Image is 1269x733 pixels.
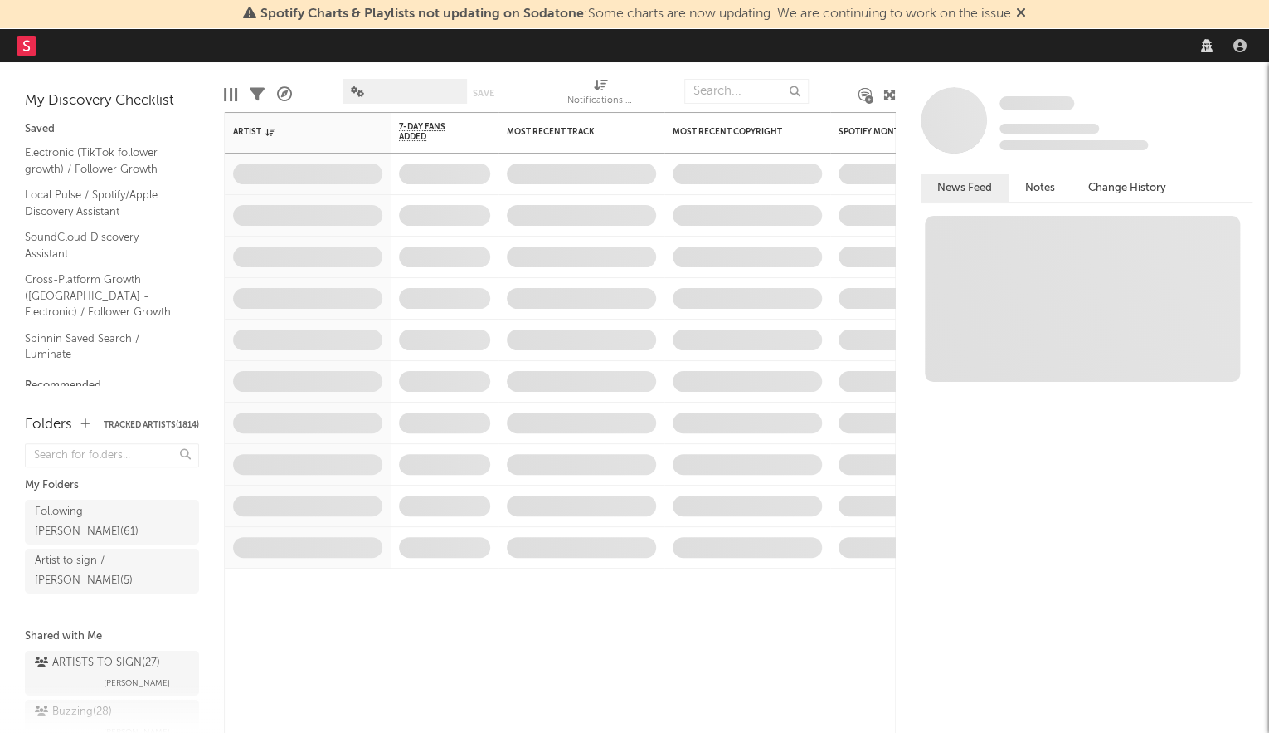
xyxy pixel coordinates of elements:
[25,228,182,262] a: SoundCloud Discovery Assistant
[25,627,199,647] div: Shared with Me
[104,421,199,429] button: Tracked Artists(1814)
[25,443,199,467] input: Search for folders...
[473,89,494,98] button: Save
[25,500,199,545] a: Following [PERSON_NAME](61)
[25,415,72,435] div: Folders
[999,96,1074,110] span: Some Artist
[25,120,199,139] div: Saved
[507,127,631,137] div: Most Recent Track
[35,502,152,542] div: Following [PERSON_NAME] ( 61 )
[1009,174,1072,202] button: Notes
[35,551,152,591] div: Artist to sign / [PERSON_NAME] ( 5 )
[25,271,182,321] a: Cross-Platform Growth ([GEOGRAPHIC_DATA] - Electronic) / Follower Growth
[999,95,1074,112] a: Some Artist
[233,127,357,137] div: Artist
[224,71,237,119] div: Edit Columns
[399,122,465,142] span: 7-Day Fans Added
[260,7,584,21] span: Spotify Charts & Playlists not updating on Sodatone
[25,376,199,396] div: Recommended
[25,549,199,594] a: Artist to sign / [PERSON_NAME](5)
[1072,174,1183,202] button: Change History
[567,71,634,119] div: Notifications (Artist)
[999,124,1099,134] span: Tracking Since: [DATE]
[25,651,199,696] a: ARTISTS TO SIGN(27)[PERSON_NAME]
[567,91,634,111] div: Notifications (Artist)
[839,127,963,137] div: Spotify Monthly Listeners
[277,71,292,119] div: A&R Pipeline
[35,653,160,673] div: ARTISTS TO SIGN ( 27 )
[684,79,809,104] input: Search...
[104,673,170,693] span: [PERSON_NAME]
[999,140,1148,150] span: 0 fans last week
[260,7,1011,21] span: : Some charts are now updating. We are continuing to work on the issue
[25,330,182,364] a: Spinnin Saved Search / Luminate
[25,144,182,178] a: Electronic (TikTok follower growth) / Follower Growth
[35,702,112,722] div: Buzzing ( 28 )
[673,127,797,137] div: Most Recent Copyright
[1016,7,1026,21] span: Dismiss
[250,71,265,119] div: Filters
[25,91,199,111] div: My Discovery Checklist
[921,174,1009,202] button: News Feed
[25,476,199,496] div: My Folders
[25,186,182,220] a: Local Pulse / Spotify/Apple Discovery Assistant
